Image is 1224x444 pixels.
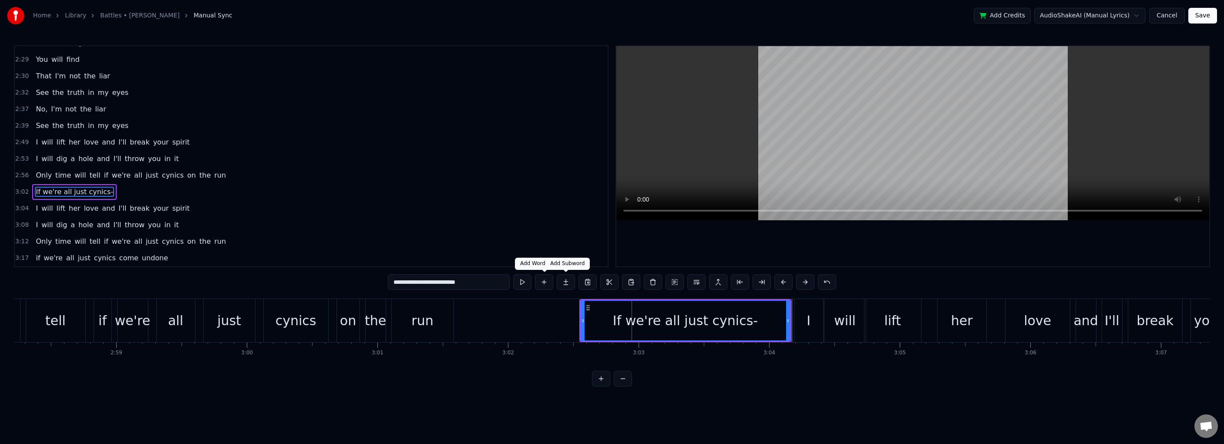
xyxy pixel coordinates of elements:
[40,220,54,230] span: will
[147,220,161,230] span: you
[213,170,227,180] span: run
[129,137,150,147] span: break
[163,220,171,230] span: in
[186,170,197,180] span: on
[98,311,107,330] div: if
[951,311,973,330] div: her
[133,236,143,246] span: all
[68,203,81,213] span: her
[77,220,94,230] span: hole
[83,71,96,81] span: the
[884,311,901,330] div: lift
[50,104,63,114] span: I'm
[894,350,906,357] div: 3:05
[147,154,161,164] span: you
[1073,311,1098,330] div: and
[56,203,67,213] span: lift
[161,170,185,180] span: cynics
[103,170,109,180] span: if
[89,236,101,246] span: tell
[118,137,127,147] span: I'll
[115,311,150,330] div: we're
[372,350,383,357] div: 3:01
[111,170,131,180] span: we're
[35,154,39,164] span: I
[77,154,94,164] span: hole
[15,221,29,229] span: 3:08
[1155,350,1167,357] div: 3:07
[613,311,758,330] div: If we're all just cynics-
[1188,8,1217,24] button: Save
[35,87,50,98] span: See
[633,350,645,357] div: 3:03
[43,253,64,263] span: we're
[97,121,110,131] span: my
[1137,311,1174,330] div: break
[83,137,100,147] span: love
[65,11,86,20] a: Library
[77,253,91,263] span: just
[173,154,180,164] span: it
[101,137,116,147] span: and
[15,204,29,213] span: 3:04
[124,220,146,230] span: throw
[173,220,180,230] span: it
[67,87,85,98] span: truth
[74,236,87,246] span: will
[35,236,53,246] span: Only
[15,155,29,163] span: 2:53
[51,121,64,131] span: the
[15,72,29,81] span: 2:30
[111,87,130,98] span: eyes
[171,203,191,213] span: spirit
[15,105,29,114] span: 2:37
[56,154,68,164] span: dig
[118,253,139,263] span: come
[35,121,50,131] span: See
[35,137,39,147] span: I
[411,311,433,330] div: run
[68,71,81,81] span: not
[35,170,53,180] span: Only
[65,253,75,263] span: all
[68,137,81,147] span: her
[45,311,66,330] div: tell
[1024,311,1051,330] div: love
[15,121,29,130] span: 2:39
[198,170,212,180] span: the
[133,170,143,180] span: all
[35,253,41,263] span: if
[365,311,386,330] div: the
[15,254,29,262] span: 3:17
[502,350,514,357] div: 3:02
[217,311,241,330] div: just
[163,154,171,164] span: in
[974,8,1031,24] button: Add Credits
[545,258,590,270] div: Add Subword
[111,121,130,131] span: eyes
[15,138,29,147] span: 2:49
[97,87,110,98] span: my
[50,54,64,64] span: will
[340,311,356,330] div: on
[129,203,150,213] span: break
[54,236,72,246] span: time
[64,104,77,114] span: not
[145,170,159,180] span: just
[145,236,159,246] span: just
[40,203,54,213] span: will
[15,188,29,196] span: 3:02
[87,87,95,98] span: in
[276,311,316,330] div: cynics
[35,54,49,64] span: You
[35,220,39,230] span: I
[67,121,85,131] span: truth
[89,170,101,180] span: tell
[70,154,76,164] span: a
[198,236,212,246] span: the
[15,88,29,97] span: 2:32
[33,11,232,20] nav: breadcrumb
[40,154,54,164] span: will
[113,154,122,164] span: I'll
[152,203,170,213] span: your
